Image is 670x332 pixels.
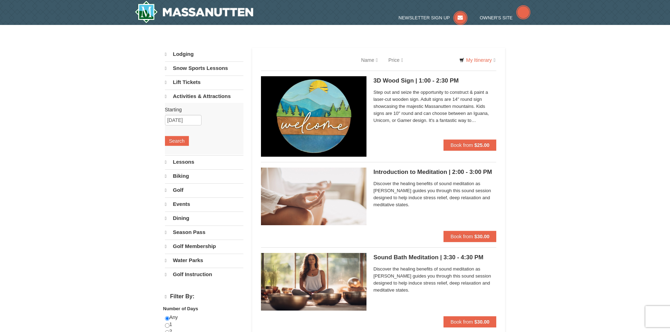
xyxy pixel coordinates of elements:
[165,61,243,75] a: Snow Sports Lessons
[444,139,497,151] button: Book from $25.00
[444,316,497,327] button: Book from $30.00
[474,234,490,239] strong: $30.00
[135,1,254,23] img: Massanutten Resort Logo
[165,183,243,197] a: Golf
[165,90,243,103] a: Activities & Attractions
[451,319,473,325] span: Book from
[374,77,497,84] h5: 3D Wood Sign | 1:00 - 2:30 PM
[474,142,490,148] strong: $25.00
[163,306,198,311] strong: Number of Days
[261,253,366,311] img: 18871151-77-b4dd4412.jpg
[165,48,243,61] a: Lodging
[444,231,497,242] button: Book from $30.00
[261,76,366,157] img: 18871151-71-f4144550.png
[165,197,243,211] a: Events
[165,169,243,183] a: Biking
[451,142,473,148] span: Book from
[135,1,254,23] a: Massanutten Resort
[374,169,497,176] h5: Introduction to Meditation | 2:00 - 3:00 PM
[374,254,497,261] h5: Sound Bath Meditation | 3:30 - 4:30 PM
[480,15,513,20] span: Owner's Site
[165,293,243,300] h4: Filter By:
[398,15,467,20] a: Newsletter Sign Up
[451,234,473,239] span: Book from
[474,319,490,325] strong: $30.00
[374,180,497,208] span: Discover the healing benefits of sound meditation as [PERSON_NAME] guides you through this sound ...
[165,211,243,225] a: Dining
[165,76,243,89] a: Lift Tickets
[165,136,189,146] button: Search
[165,240,243,253] a: Golf Membership
[374,89,497,124] span: Step out and seize the opportunity to construct & paint a laser-cut wooden sign. Adult signs are ...
[165,226,243,239] a: Season Pass
[261,168,366,225] img: 18871151-47-855d39d5.jpg
[165,268,243,281] a: Golf Instruction
[356,53,383,67] a: Name
[165,254,243,267] a: Water Parks
[165,106,238,113] label: Starting
[374,266,497,294] span: Discover the healing benefits of sound meditation as [PERSON_NAME] guides you through this sound ...
[455,55,500,65] a: My Itinerary
[480,15,530,20] a: Owner's Site
[383,53,408,67] a: Price
[398,15,450,20] span: Newsletter Sign Up
[165,155,243,169] a: Lessons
